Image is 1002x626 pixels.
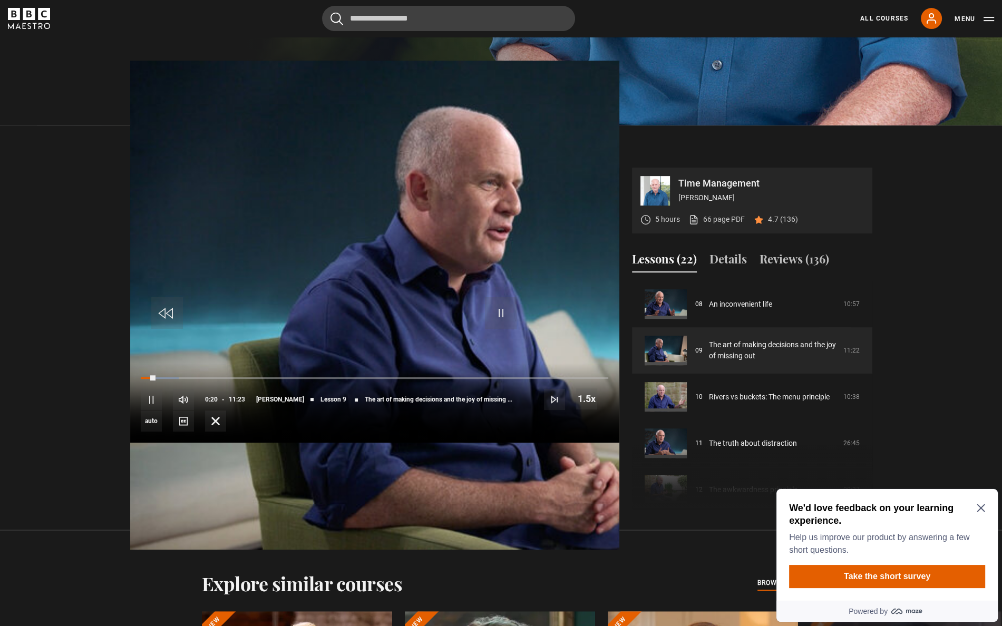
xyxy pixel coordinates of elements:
video-js: Video Player [130,168,619,443]
button: Take the short survey [17,165,213,189]
button: Submit the search query [330,12,343,25]
span: Lesson 9 [320,396,346,403]
span: - [222,396,225,403]
button: Mute [173,389,194,410]
button: Captions [173,410,194,432]
a: The art of making decisions and the joy of missing out [709,339,837,361]
button: Toggle navigation [955,14,994,24]
a: Powered by maze [4,201,226,222]
span: The art of making decisions and the joy of missing out [365,396,515,403]
button: Pause [141,389,162,410]
h2: We'd love feedback on your learning experience. [17,102,209,128]
a: An inconvenient life [709,299,772,310]
svg: BBC Maestro [8,8,50,29]
div: Progress Bar [141,377,608,379]
button: Details [709,250,747,272]
button: Close Maze Prompt [205,104,213,113]
a: Rivers vs buckets: The menu principle [709,392,830,403]
p: [PERSON_NAME] [678,192,864,203]
button: Lessons (22) [632,250,697,272]
span: browse all [757,578,801,588]
span: auto [141,410,162,432]
span: 0:20 [205,390,218,409]
a: All Courses [860,14,908,23]
a: 66 page PDF [688,214,745,225]
p: Help us improve our product by answering a few short questions. [17,132,209,157]
button: Playback Rate [576,388,597,409]
button: Reviews (136) [760,250,829,272]
div: Optional study invitation [4,90,226,222]
a: browse all [757,578,801,589]
h2: Explore similar courses [202,572,403,594]
div: Current quality: 1080p [141,410,162,432]
a: The truth about distraction [709,438,797,449]
button: Next Lesson [544,389,565,410]
span: [PERSON_NAME] [256,396,304,403]
p: 4.7 (136) [768,214,798,225]
input: Search [322,6,575,31]
button: Fullscreen [205,410,226,432]
p: 5 hours [655,214,680,225]
p: Time Management [678,179,864,188]
span: 11:23 [229,390,245,409]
